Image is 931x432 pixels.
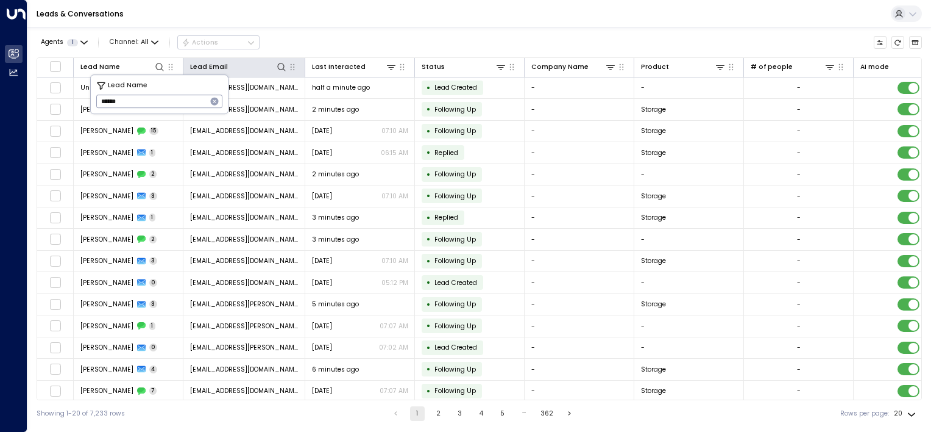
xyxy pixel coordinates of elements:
[190,126,299,135] span: cgkf@mac.com
[434,235,476,244] span: Following Up
[312,322,332,331] span: Aug 08, 2025
[380,322,408,331] p: 07:07 AM
[312,105,359,114] span: 2 minutes ago
[312,365,359,374] span: 6 minutes ago
[149,214,156,221] span: 1
[312,343,332,352] span: Aug 06, 2025
[434,256,476,265] span: Following Up
[634,164,744,185] td: -
[49,82,61,93] span: Toggle select row
[80,126,133,135] span: Chris Fernie
[751,62,793,73] div: # of people
[190,192,299,201] span: sambeard02051990@gmail.com
[427,167,431,182] div: •
[312,148,332,157] span: Jul 29, 2025
[49,298,61,310] span: Toggle select row
[525,381,634,402] td: -
[49,234,61,245] span: Toggle select row
[495,406,510,421] button: Go to page 5
[860,62,889,73] div: AI mode
[641,148,666,157] span: Storage
[434,365,476,374] span: Following Up
[474,406,489,421] button: Go to page 4
[80,343,133,352] span: Seamus Corrigan
[434,126,476,135] span: Following Up
[149,149,156,157] span: 1
[190,170,299,179] span: sambeard02051990@gmail.com
[641,126,666,135] span: Storage
[641,386,666,395] span: Storage
[797,256,801,265] div: -
[149,344,158,351] span: 0
[427,253,431,269] div: •
[380,386,408,395] p: 07:07 AM
[434,148,458,157] span: Replied
[312,170,359,179] span: 2 minutes ago
[525,272,634,293] td: -
[641,62,669,73] div: Product
[106,36,162,49] button: Channel:All
[80,365,133,374] span: Karen Stanton
[49,277,61,289] span: Toggle select row
[434,343,477,352] span: Lead Created
[525,251,634,272] td: -
[894,406,918,421] div: 20
[525,359,634,380] td: -
[797,386,801,395] div: -
[80,322,133,331] span: Seamus Corrigan
[381,278,408,287] p: 05:12 PM
[381,126,408,135] p: 07:10 AM
[538,406,556,421] button: Go to page 362
[427,231,431,247] div: •
[49,385,61,397] span: Toggle select row
[427,145,431,160] div: •
[312,192,332,201] span: Aug 08, 2025
[108,81,147,91] span: Lead Name
[797,365,801,374] div: -
[453,406,467,421] button: Go to page 3
[177,35,260,50] button: Actions
[49,212,61,223] span: Toggle select row
[422,61,507,73] div: Status
[381,148,408,157] p: 06:15 AM
[49,147,61,159] span: Toggle select row
[525,294,634,315] td: -
[434,192,476,201] span: Following Up
[49,364,61,375] span: Toggle select row
[531,62,589,73] div: Company Name
[379,343,408,352] p: 07:02 AM
[427,80,431,96] div: •
[797,300,801,309] div: -
[427,383,431,399] div: •
[525,77,634,99] td: -
[312,61,397,73] div: Last Interacted
[80,235,133,244] span: Tom Smith
[190,213,299,222] span: evmosley1996@hotmail.co.uk
[641,300,666,309] span: Storage
[312,62,366,73] div: Last Interacted
[49,190,61,202] span: Toggle select row
[891,36,905,49] span: Refresh
[190,148,299,157] span: cgkf@mac.com
[80,148,133,157] span: Chris Fernie
[427,361,431,377] div: •
[80,256,133,265] span: Tom Smith
[797,105,801,114] div: -
[410,406,425,421] button: page 1
[190,256,299,265] span: tomsmith22@gmail.com
[431,406,446,421] button: Go to page 2
[434,213,458,222] span: Replied
[427,101,431,117] div: •
[641,105,666,114] span: Storage
[517,406,531,421] div: …
[634,315,744,337] td: -
[149,192,158,200] span: 3
[797,170,801,179] div: -
[562,406,577,421] button: Go to next page
[149,170,157,178] span: 2
[312,213,359,222] span: 3 minutes ago
[434,105,476,114] span: Following Up
[312,235,359,244] span: 3 minutes ago
[427,210,431,226] div: •
[190,105,299,114] span: cgkf@mac.com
